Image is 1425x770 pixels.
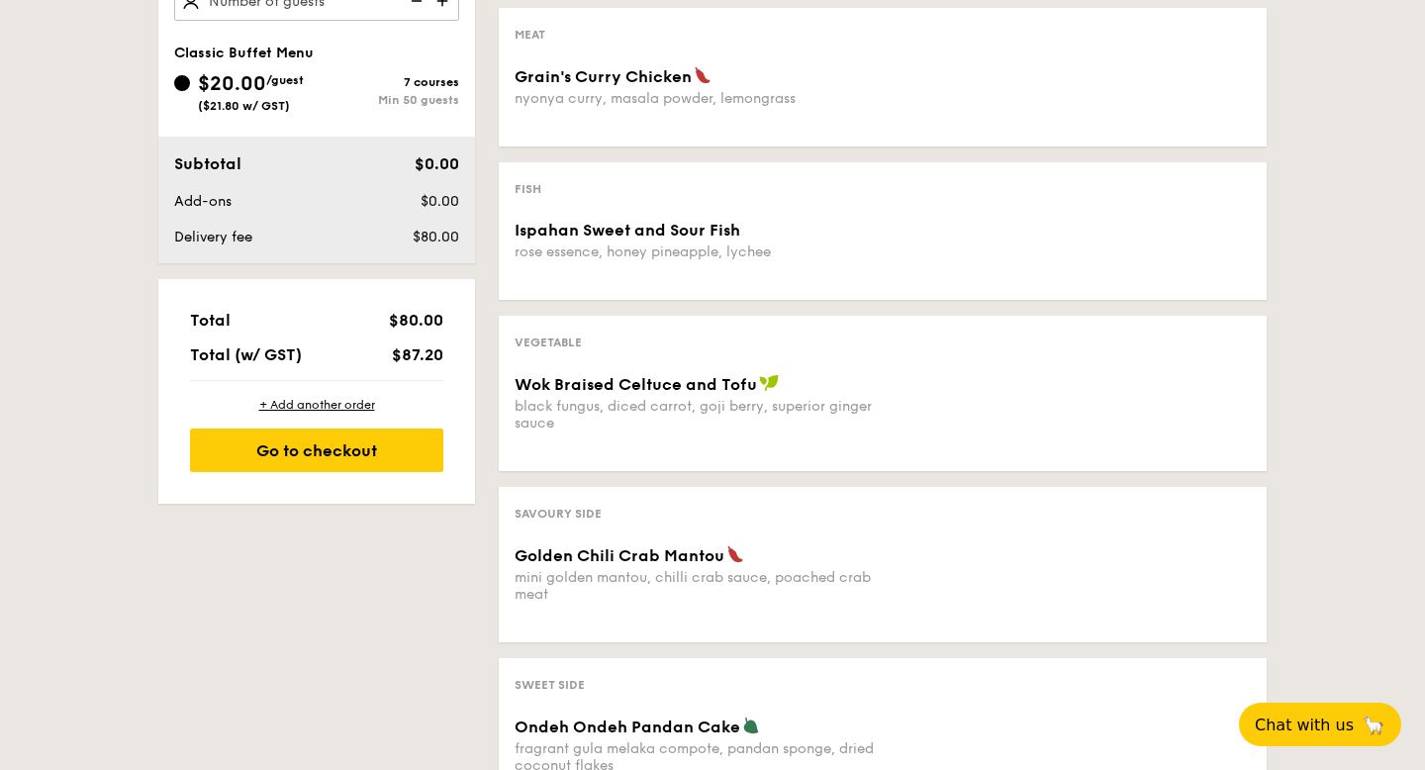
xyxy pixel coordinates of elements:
div: black fungus, diced carrot, goji berry, superior ginger sauce [515,398,875,432]
span: $80.00 [389,311,443,330]
div: nyonya curry, masala powder, lemongrass [515,90,875,107]
div: rose essence, honey pineapple, lychee [515,243,875,260]
span: 🦙 [1362,714,1385,736]
span: /guest [266,73,304,87]
img: icon-spicy.37a8142b.svg [694,66,712,84]
input: $20.00/guest($21.80 w/ GST)7 coursesMin 50 guests [174,75,190,91]
span: Ondeh Ondeh Pandan Cake [515,718,740,736]
div: Go to checkout [190,429,443,472]
div: + Add another order [190,397,443,413]
button: Chat with us🦙 [1239,703,1401,746]
div: mini golden mantou, chilli crab sauce, poached crab meat [515,569,875,603]
span: Vegetable [515,336,582,349]
span: Subtotal [174,154,241,173]
img: icon-vegetarian.fe4039eb.svg [742,717,760,734]
span: Delivery fee [174,229,252,245]
span: Savoury Side [515,507,602,521]
span: $20.00 [198,72,266,96]
span: $0.00 [421,193,459,210]
div: 7 courses [317,75,459,89]
span: Fish [515,182,541,196]
img: icon-vegan.f8ff3823.svg [759,374,779,392]
span: Ispahan Sweet and Sour Fish [515,221,740,240]
span: Meat [515,28,545,42]
span: Total [190,311,231,330]
span: Golden Chili Crab Mantou [515,546,724,565]
span: Classic Buffet Menu [174,45,314,61]
span: $87.20 [392,345,443,364]
div: Min 50 guests [317,93,459,107]
span: Chat with us [1255,716,1354,734]
span: $0.00 [415,154,459,173]
span: Grain's Curry Chicken [515,67,692,86]
img: icon-spicy.37a8142b.svg [726,545,744,563]
span: Sweet Side [515,678,585,692]
span: $80.00 [413,229,459,245]
span: Add-ons [174,193,232,210]
span: ($21.80 w/ GST) [198,99,290,113]
span: Wok Braised Celtuce and Tofu [515,375,757,394]
span: Total (w/ GST) [190,345,302,364]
